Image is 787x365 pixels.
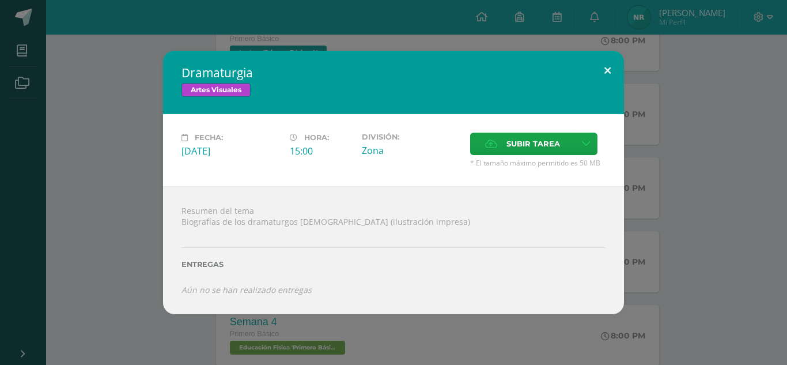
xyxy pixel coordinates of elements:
span: Subir tarea [506,133,560,155]
h2: Dramaturgia [181,65,606,81]
span: Hora: [304,133,329,142]
span: Fecha: [195,133,223,142]
div: Resumen del tema Biografías de los dramaturgos [DEMOGRAPHIC_DATA] (ilustración impresa) [163,186,624,314]
span: * El tamaño máximo permitido es 50 MB [470,158,606,168]
label: Entregas [181,260,606,269]
label: División: [362,133,461,141]
button: Close (Esc) [591,51,624,90]
div: [DATE] [181,145,281,157]
div: 15:00 [290,145,353,157]
span: Artes Visuales [181,83,251,97]
div: Zona [362,144,461,157]
i: Aún no se han realizado entregas [181,284,312,295]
